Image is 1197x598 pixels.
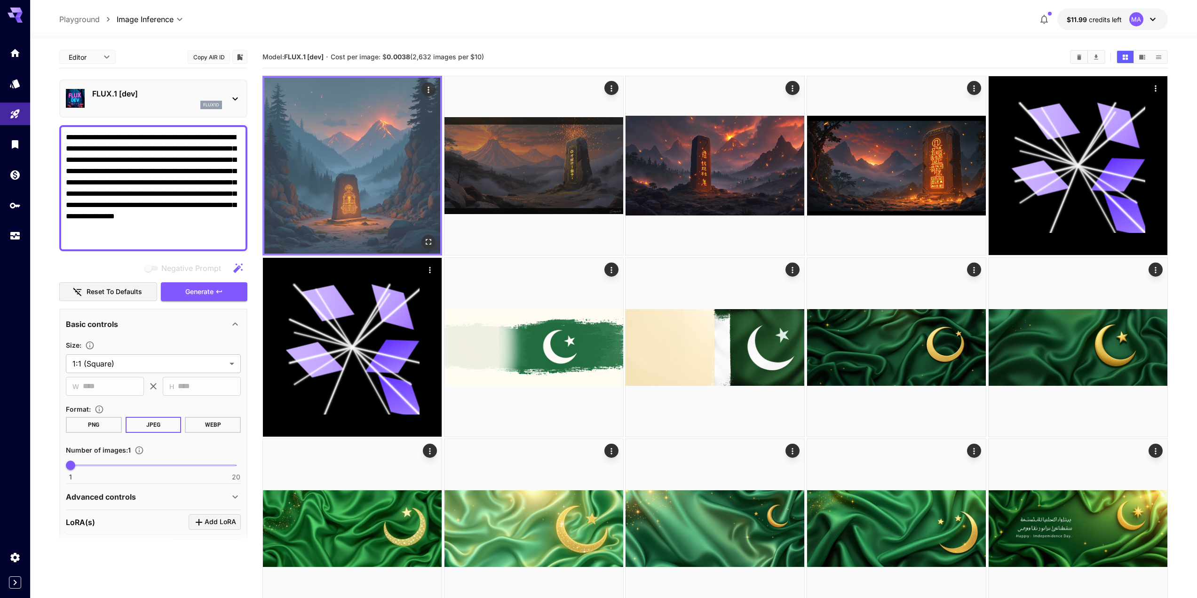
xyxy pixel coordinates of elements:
[143,262,229,274] span: Negative prompts are not compatible with the selected model.
[169,381,174,392] span: H
[967,81,981,95] div: Actions
[126,417,182,433] button: JPEG
[1067,15,1122,24] div: $11.99405
[189,514,241,530] button: Click to add LoRA
[69,472,72,482] span: 1
[786,263,800,277] div: Actions
[1149,81,1163,95] div: Actions
[161,263,221,274] span: Negative Prompt
[232,472,240,482] span: 20
[264,78,440,254] img: Z
[626,76,804,255] img: 2Q==
[91,405,108,414] button: Choose the file format for the output image.
[1150,51,1167,63] button: Show images in list view
[66,341,81,349] span: Size :
[9,47,21,59] div: Home
[66,446,131,454] span: Number of images : 1
[69,52,98,62] span: Editor
[1149,263,1163,277] div: Actions
[326,51,328,63] p: ·
[1071,51,1087,63] button: Clear Images
[66,84,241,113] div: FLUX.1 [dev]flux1d
[66,319,118,330] p: Basic controls
[387,53,410,61] b: 0.0038
[131,446,148,455] button: Specify how many images to generate in a single request. Each image generation will be charged se...
[9,138,21,150] div: Library
[1088,51,1104,63] button: Download All
[185,417,241,433] button: WEBP
[9,576,21,589] button: Expand sidebar
[423,263,437,277] div: Actions
[1129,12,1143,26] div: MA
[967,263,981,277] div: Actions
[1070,50,1105,64] div: Clear ImagesDownload All
[161,282,247,302] button: Generate
[9,108,21,120] div: Playground
[1116,50,1168,64] div: Show images in grid viewShow images in video viewShow images in list view
[9,199,21,211] div: API Keys
[604,263,618,277] div: Actions
[786,444,800,458] div: Actions
[66,491,136,502] p: Advanced controls
[1067,16,1089,24] span: $11.99
[9,169,21,181] div: Wallet
[59,14,117,25] nav: breadcrumb
[967,444,981,458] div: Actions
[236,51,244,63] button: Add to library
[59,282,157,302] button: Reset to defaults
[66,486,241,508] div: Advanced controls
[262,53,324,61] span: Model:
[9,78,21,89] div: Models
[284,53,324,61] b: FLUX.1 [dev]
[444,76,623,255] img: 9k=
[205,516,236,528] span: Add LoRA
[203,102,219,108] p: flux1d
[117,14,174,25] span: Image Inference
[1149,444,1163,458] div: Actions
[66,517,95,528] p: LoRA(s)
[807,76,986,255] img: 9k=
[1089,16,1122,24] span: credits left
[807,258,986,437] img: 9k=
[9,551,21,563] div: Settings
[1134,51,1150,63] button: Show images in video view
[989,258,1167,437] img: Z
[66,405,91,413] span: Format :
[604,81,618,95] div: Actions
[331,53,484,61] span: Cost per image: $ (2,632 images per $10)
[421,82,436,96] div: Actions
[66,313,241,335] div: Basic controls
[66,417,122,433] button: PNG
[185,286,214,298] span: Generate
[92,88,222,99] p: FLUX.1 [dev]
[72,358,226,369] span: 1:1 (Square)
[72,381,79,392] span: W
[626,258,804,437] img: 9k=
[423,444,437,458] div: Actions
[421,235,436,249] div: Open in fullscreen
[81,341,98,350] button: Adjust the dimensions of the generated image by specifying its width and height in pixels, or sel...
[9,230,21,242] div: Usage
[444,258,623,437] img: Z
[786,81,800,95] div: Actions
[59,14,100,25] a: Playground
[1117,51,1134,63] button: Show images in grid view
[188,50,230,64] button: Copy AIR ID
[1057,8,1168,30] button: $11.99405MA
[604,444,618,458] div: Actions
